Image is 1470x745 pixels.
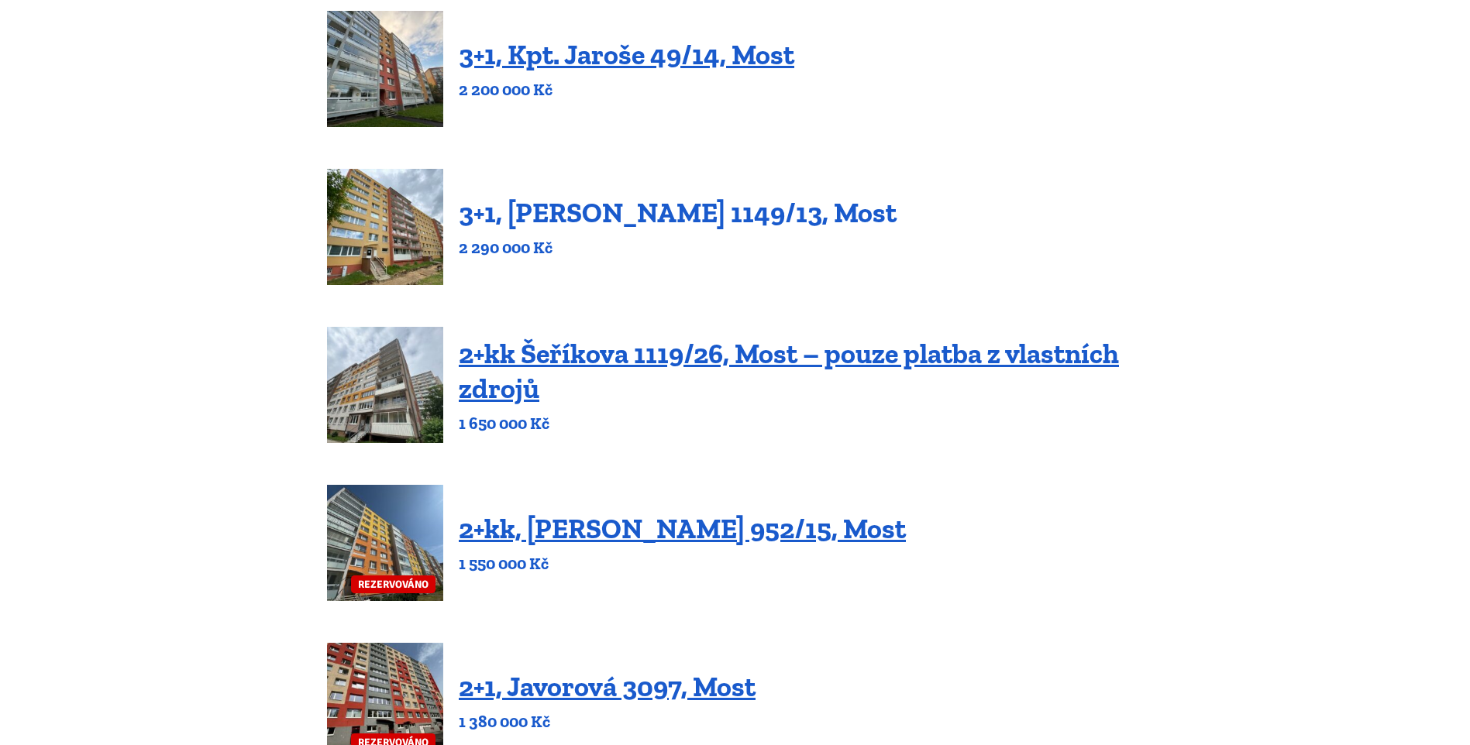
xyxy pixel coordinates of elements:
a: 2+1, Javorová 3097, Most [459,670,756,703]
a: REZERVOVÁNO [327,485,443,601]
a: 2+kk, [PERSON_NAME] 952/15, Most [459,512,906,545]
a: 2+kk Šeříkova 1119/26, Most – pouze platba z vlastních zdrojů [459,337,1119,405]
span: REZERVOVÁNO [351,575,435,593]
p: 2 290 000 Kč [459,237,897,259]
p: 1 650 000 Kč [459,413,1143,434]
a: 3+1, [PERSON_NAME] 1149/13, Most [459,196,897,229]
p: 2 200 000 Kč [459,79,794,101]
p: 1 380 000 Kč [459,711,756,733]
a: 3+1, Kpt. Jaroše 49/14, Most [459,38,794,71]
p: 1 550 000 Kč [459,553,906,575]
